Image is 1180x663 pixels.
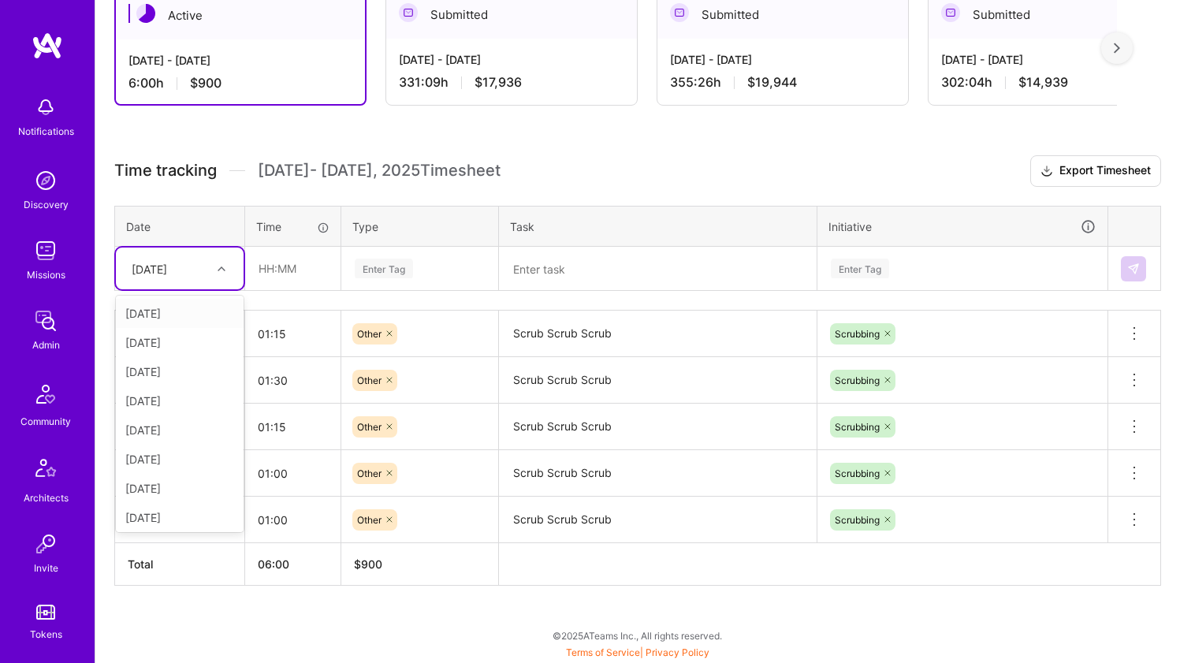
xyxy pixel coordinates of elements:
input: HH:MM [245,406,341,448]
img: tokens [36,605,55,620]
div: [DATE] - [DATE] [941,51,1167,68]
div: [DATE] [116,415,244,445]
div: [DATE] - [DATE] [399,51,624,68]
a: Terms of Service [566,646,640,658]
span: Scrubbing [835,467,880,479]
div: 6:00 h [128,75,352,91]
img: bell [30,91,61,123]
button: Export Timesheet [1030,155,1161,187]
div: Missions [27,266,65,283]
input: HH:MM [245,359,341,401]
div: © 2025 ATeams Inc., All rights reserved. [95,616,1180,655]
img: discovery [30,165,61,196]
span: Scrubbing [835,514,880,526]
th: Task [499,206,817,247]
div: Time [256,218,329,235]
div: 355:26 h [670,74,895,91]
img: Community [27,375,65,413]
div: [DATE] [116,474,244,503]
div: Admin [32,337,60,353]
img: Invite [30,528,61,560]
input: HH:MM [245,499,341,541]
img: Submitted [941,3,960,22]
div: [DATE] [116,357,244,386]
span: Other [357,514,382,526]
img: right [1114,43,1120,54]
div: 331:09 h [399,74,624,91]
div: [DATE] [132,260,167,277]
img: Architects [27,452,65,490]
img: Submitted [670,3,689,22]
div: Architects [24,490,69,506]
textarea: Scrub Scrub Scrub [501,405,815,449]
div: Enter Tag [831,256,889,281]
div: Tokens [30,626,62,643]
div: 302:04 h [941,74,1167,91]
img: Submit [1127,263,1140,275]
span: Other [357,421,382,433]
th: Total [115,543,245,586]
div: Enter Tag [355,256,413,281]
div: Notifications [18,123,74,140]
span: $19,944 [747,74,797,91]
i: icon Download [1040,163,1053,180]
img: teamwork [30,235,61,266]
div: [DATE] - [DATE] [128,52,352,69]
div: [DATE] [116,386,244,415]
input: HH:MM [245,313,341,355]
span: Scrubbing [835,328,880,340]
a: Privacy Policy [646,646,709,658]
div: [DATE] [116,445,244,474]
div: Community [20,413,71,430]
span: [DATE] - [DATE] , 2025 Timesheet [258,161,501,181]
span: Other [357,467,382,479]
span: | [566,646,709,658]
th: Type [341,206,499,247]
span: $900 [190,75,221,91]
textarea: Scrub Scrub Scrub [501,452,815,495]
th: 06:00 [245,543,341,586]
input: HH:MM [245,453,341,494]
i: icon Chevron [218,265,225,273]
span: Time tracking [114,161,217,181]
span: $ 900 [354,557,382,571]
img: logo [32,32,63,60]
img: admin teamwork [30,305,61,337]
div: [DATE] - [DATE] [670,51,895,68]
span: Other [357,374,382,386]
span: Scrubbing [835,421,880,433]
textarea: Scrub Scrub Scrub [501,312,815,356]
span: $14,939 [1018,74,1068,91]
textarea: Scrub Scrub Scrub [501,359,815,402]
div: Invite [34,560,58,576]
textarea: Scrub Scrub Scrub [501,498,815,542]
img: Submitted [399,3,418,22]
span: Scrubbing [835,374,880,386]
img: Active [136,4,155,23]
div: [DATE] [116,503,244,532]
div: [DATE] [116,328,244,357]
span: $17,936 [475,74,522,91]
div: Initiative [828,218,1096,236]
span: Other [357,328,382,340]
div: [DATE] [116,299,244,328]
div: Discovery [24,196,69,213]
input: HH:MM [246,248,340,289]
th: Date [115,206,245,247]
